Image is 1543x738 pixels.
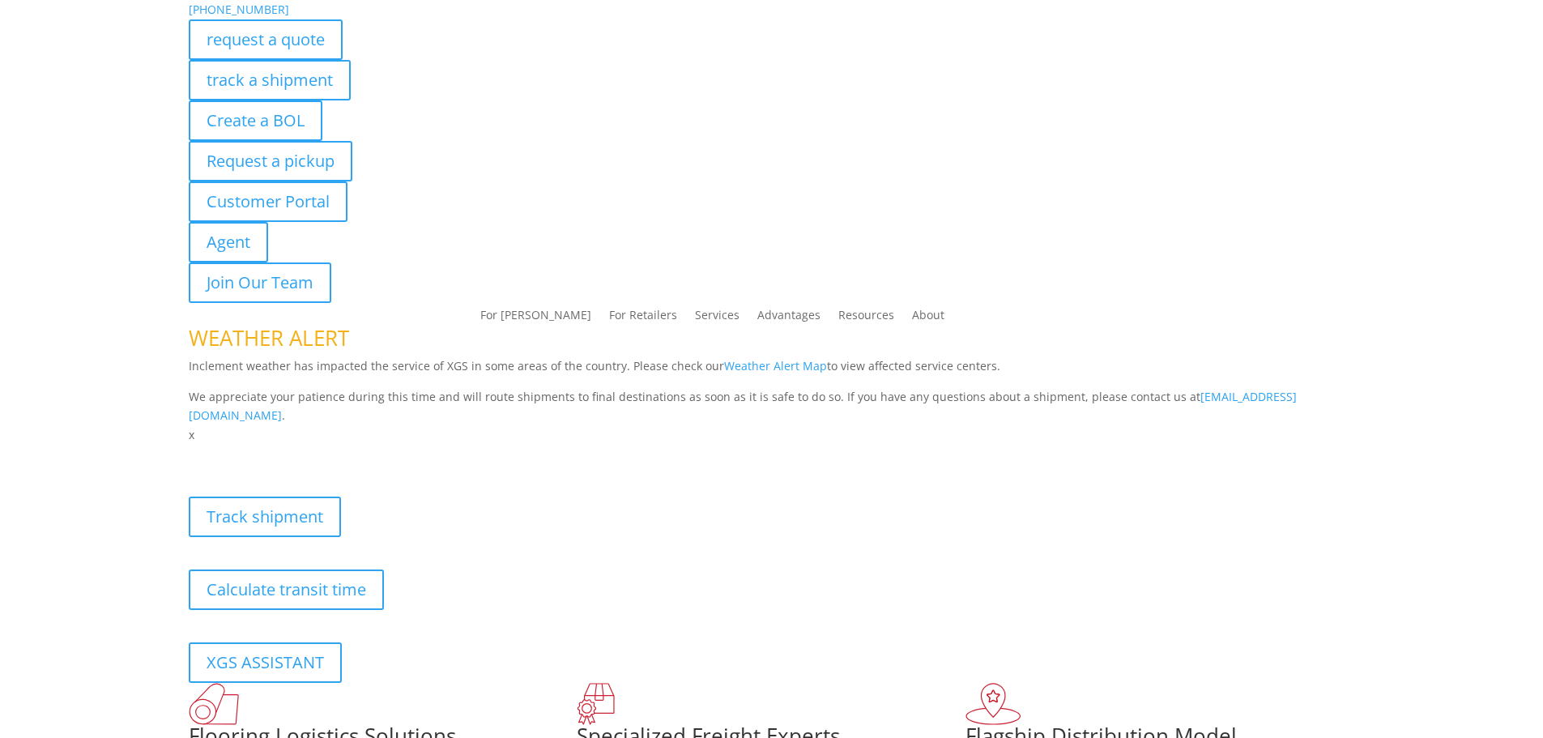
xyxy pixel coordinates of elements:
a: Customer Portal [189,181,347,222]
b: Visibility, transparency, and control for your entire supply chain. [189,447,550,463]
a: For [PERSON_NAME] [480,309,591,327]
a: Resources [838,309,894,327]
a: Calculate transit time [189,569,384,610]
img: xgs-icon-focused-on-flooring-red [577,683,615,725]
a: Request a pickup [189,141,352,181]
a: Weather Alert Map [724,358,827,373]
a: Advantages [757,309,821,327]
img: xgs-icon-flagship-distribution-model-red [965,683,1021,725]
a: For Retailers [609,309,677,327]
span: WEATHER ALERT [189,323,349,352]
a: Agent [189,222,268,262]
a: [PHONE_NUMBER] [189,2,289,17]
a: Join Our Team [189,262,331,303]
img: xgs-icon-total-supply-chain-intelligence-red [189,683,239,725]
a: request a quote [189,19,343,60]
p: Inclement weather has impacted the service of XGS in some areas of the country. Please check our ... [189,356,1355,387]
a: About [912,309,944,327]
p: We appreciate your patience during this time and will route shipments to final destinations as so... [189,387,1355,426]
a: track a shipment [189,60,351,100]
p: x [189,425,1355,445]
a: Services [695,309,740,327]
a: XGS ASSISTANT [189,642,342,683]
a: Track shipment [189,497,341,537]
a: Create a BOL [189,100,322,141]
